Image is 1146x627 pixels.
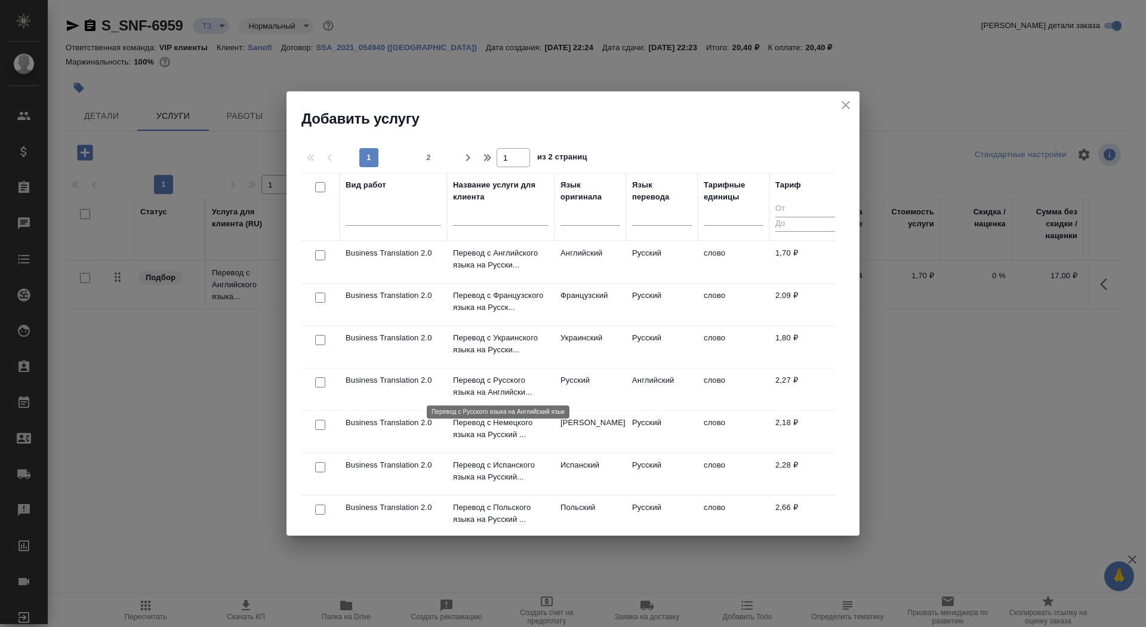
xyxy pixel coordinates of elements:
span: из 2 страниц [537,150,587,167]
input: До [775,217,835,232]
p: Перевод с Русского языка на Английски... [453,374,549,398]
p: Перевод с Английского языка на Русски... [453,247,549,271]
td: [PERSON_NAME] [554,411,626,453]
td: Русский [626,411,698,453]
td: Русский [626,241,698,283]
p: Business Translation 2.0 [346,502,441,514]
td: слово [698,368,769,410]
td: Украинский [554,326,626,368]
td: 2,66 ₽ [769,496,841,537]
td: Русский [626,496,698,537]
h2: Добавить услугу [301,109,860,128]
div: Тарифные единицы [704,179,763,203]
td: 2,28 ₽ [769,453,841,495]
span: 2 [419,152,438,164]
div: Язык оригинала [560,179,620,203]
p: Перевод с Польского языка на Русский ... [453,502,549,525]
td: слово [698,496,769,537]
td: Французский [554,284,626,325]
td: Испанский [554,453,626,495]
p: Business Translation 2.0 [346,374,441,386]
p: Business Translation 2.0 [346,417,441,429]
input: От [775,202,835,217]
p: Business Translation 2.0 [346,332,441,344]
td: слово [698,453,769,495]
p: Перевод с Немецкого языка на Русский ... [453,417,549,441]
td: 2,18 ₽ [769,411,841,453]
td: 1,70 ₽ [769,241,841,283]
td: Русский [554,368,626,410]
p: Перевод с Испанского языка на Русский... [453,459,549,483]
td: слово [698,241,769,283]
p: Business Translation 2.0 [346,247,441,259]
td: слово [698,284,769,325]
td: слово [698,411,769,453]
td: 1,80 ₽ [769,326,841,368]
td: слово [698,326,769,368]
p: Перевод с Французского языка на Русск... [453,290,549,314]
td: Русский [626,326,698,368]
p: Business Translation 2.0 [346,459,441,471]
div: Тариф [775,179,801,191]
td: 2,09 ₽ [769,284,841,325]
div: Язык перевода [632,179,692,203]
div: Название услуги для клиента [453,179,549,203]
button: close [837,96,855,114]
p: Перевод с Украинского языка на Русски... [453,332,549,356]
div: Вид работ [346,179,386,191]
td: Русский [626,284,698,325]
button: 2 [419,148,438,167]
td: Польский [554,496,626,537]
p: Business Translation 2.0 [346,290,441,302]
td: Английский [554,241,626,283]
td: Английский [626,368,698,410]
td: Русский [626,453,698,495]
td: 2,27 ₽ [769,368,841,410]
